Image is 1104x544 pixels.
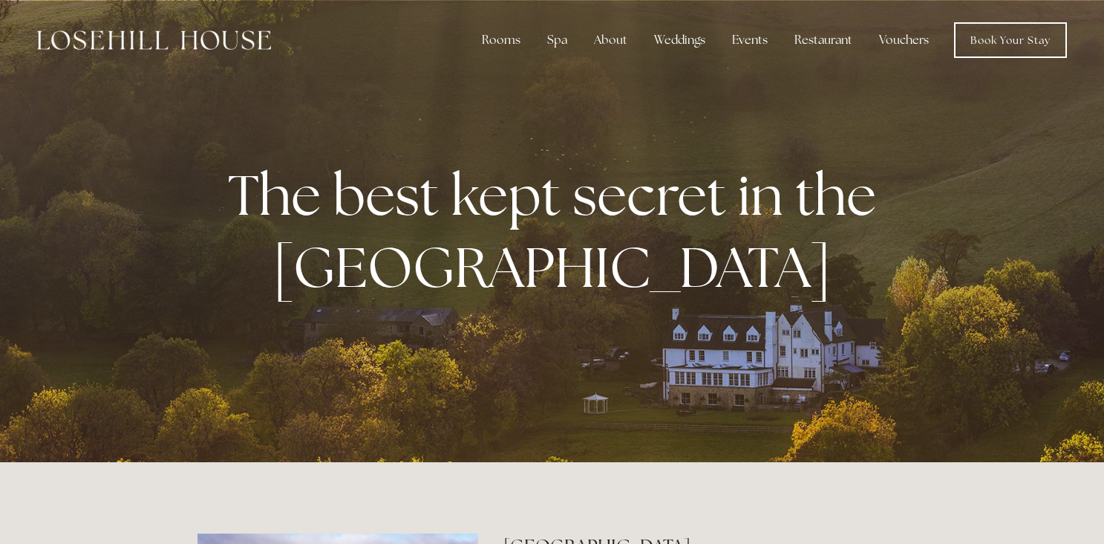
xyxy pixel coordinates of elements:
strong: The best kept secret in the [GEOGRAPHIC_DATA] [228,158,888,304]
img: Losehill House [37,30,271,50]
div: Spa [535,25,579,55]
div: Events [720,25,780,55]
div: Restaurant [783,25,864,55]
div: Weddings [642,25,717,55]
a: Vouchers [867,25,941,55]
a: Book Your Stay [954,22,1067,58]
div: Rooms [470,25,532,55]
div: About [582,25,639,55]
